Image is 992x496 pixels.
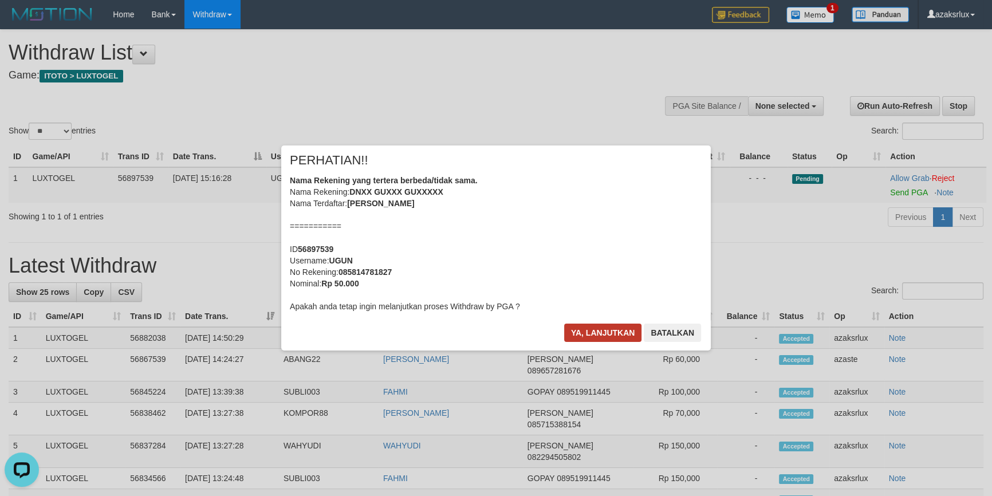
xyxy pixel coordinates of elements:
[298,245,333,254] b: 56897539
[321,279,359,288] b: Rp 50.000
[644,324,701,342] button: Batalkan
[347,199,414,208] b: [PERSON_NAME]
[338,267,392,277] b: 085814781827
[564,324,642,342] button: Ya, lanjutkan
[290,155,368,166] span: PERHATIAN!!
[349,187,443,196] b: DNXX GUXXX GUXXXXX
[329,256,352,265] b: UGUN
[5,5,39,39] button: Open LiveChat chat widget
[290,175,702,312] div: Nama Rekening: Nama Terdaftar: =========== ID Username: No Rekening: Nominal: Apakah anda tetap i...
[290,176,478,185] b: Nama Rekening yang tertera berbeda/tidak sama.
